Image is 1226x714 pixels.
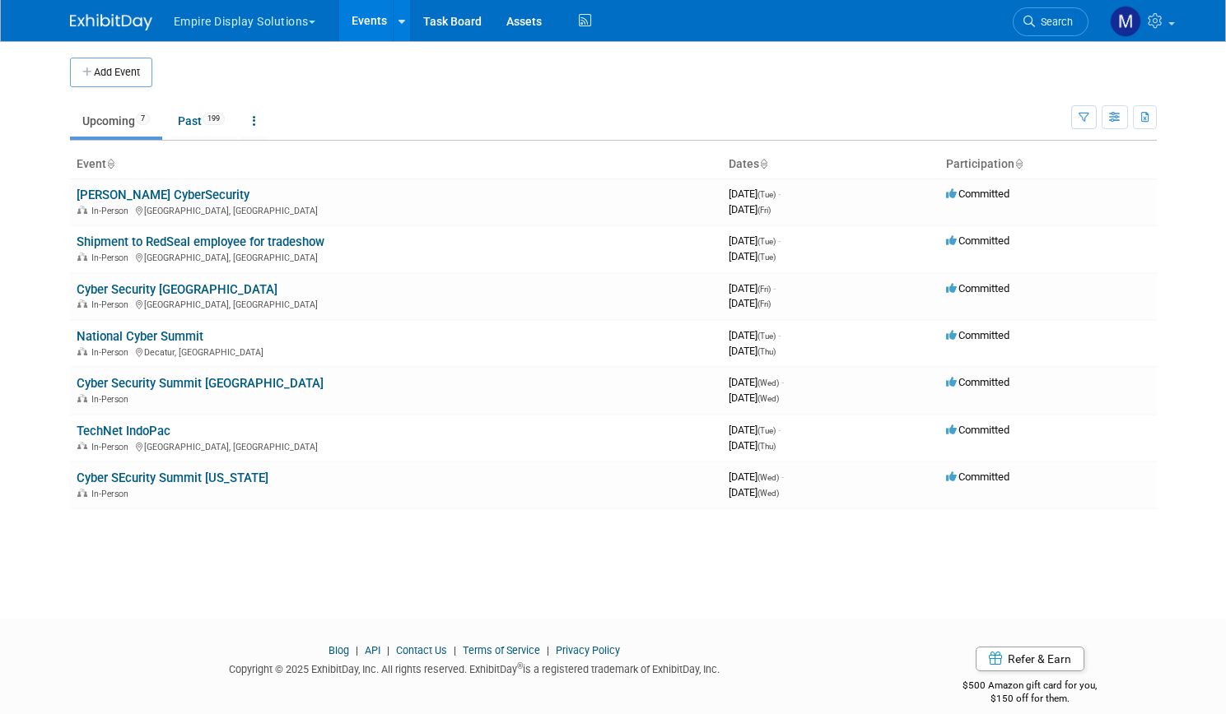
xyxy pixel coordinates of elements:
span: Committed [946,424,1009,436]
span: - [778,188,781,200]
div: [GEOGRAPHIC_DATA], [GEOGRAPHIC_DATA] [77,439,716,452]
span: [DATE] [729,471,784,483]
span: (Tue) [758,253,776,262]
a: Search [1013,7,1088,36]
a: Refer & Earn [976,647,1084,671]
span: [DATE] [729,345,776,357]
span: - [781,376,784,388]
div: $150 off for them. [903,692,1157,706]
a: Shipment to RedSeal employee for tradeshow [77,234,324,249]
a: Privacy Policy [556,644,620,656]
span: 199 [203,113,225,125]
button: Add Event [70,58,152,87]
img: ExhibitDay [70,14,152,30]
img: In-Person Event [77,442,87,450]
span: - [778,329,781,341]
div: $500 Amazon gift card for you, [903,668,1157,706]
span: In-Person [91,299,133,310]
span: Committed [946,471,1009,483]
span: [DATE] [729,234,781,247]
a: Sort by Participation Type [1014,157,1023,170]
span: In-Person [91,442,133,452]
a: Terms of Service [463,644,540,656]
div: Decatur, [GEOGRAPHIC_DATA] [77,345,716,358]
img: In-Person Event [77,299,87,308]
span: | [543,644,553,656]
th: Participation [939,151,1157,178]
div: [GEOGRAPHIC_DATA], [GEOGRAPHIC_DATA] [77,297,716,310]
div: Copyright © 2025 ExhibitDay, Inc. All rights reserved. ExhibitDay is a registered trademark of Ex... [70,658,879,677]
a: Cyber Security [GEOGRAPHIC_DATA] [77,282,277,297]
img: In-Person Event [77,347,87,355]
span: [DATE] [729,282,776,294]
span: (Tue) [758,426,776,435]
span: Committed [946,234,1009,247]
th: Dates [722,151,939,178]
span: (Wed) [758,473,779,482]
span: [DATE] [729,424,781,436]
a: National Cyber Summit [77,329,203,344]
span: (Thu) [758,442,776,451]
a: Blog [329,644,349,656]
span: | [383,644,394,656]
span: [DATE] [729,188,781,200]
span: - [778,424,781,436]
span: [DATE] [729,486,779,498]
span: [DATE] [729,250,776,262]
span: Committed [946,282,1009,294]
img: In-Person Event [77,206,87,214]
img: In-Person Event [77,253,87,261]
span: In-Person [91,394,133,405]
span: (Tue) [758,331,776,341]
span: | [450,644,460,656]
a: TechNet IndoPac [77,424,170,438]
span: Search [1035,16,1073,28]
a: API [365,644,380,656]
span: (Tue) [758,190,776,199]
img: In-Person Event [77,394,87,402]
span: (Wed) [758,394,779,403]
span: [DATE] [729,439,776,452]
a: Contact Us [396,644,447,656]
span: In-Person [91,347,133,358]
span: [DATE] [729,297,771,309]
a: Upcoming7 [70,105,162,137]
span: [DATE] [729,376,784,388]
span: In-Person [91,253,133,263]
span: - [773,282,776,294]
span: - [781,471,784,483]
a: Past199 [165,105,237,137]
span: (Wed) [758,378,779,387]
span: [DATE] [729,329,781,341]
span: (Fri) [758,206,771,215]
div: [GEOGRAPHIC_DATA], [GEOGRAPHIC_DATA] [77,250,716,263]
a: Sort by Start Date [759,157,767,170]
a: Cyber Security Summit [GEOGRAPHIC_DATA] [77,376,324,391]
span: - [778,234,781,247]
span: Committed [946,376,1009,388]
span: (Fri) [758,299,771,308]
span: In-Person [91,489,133,499]
a: Sort by Event Name [106,157,114,170]
span: Committed [946,329,1009,341]
img: In-Person Event [77,489,87,497]
span: (Fri) [758,285,771,294]
span: [DATE] [729,203,771,216]
span: [DATE] [729,392,779,404]
span: (Thu) [758,347,776,356]
span: | [352,644,362,656]
span: (Wed) [758,489,779,498]
span: In-Person [91,206,133,216]
div: [GEOGRAPHIC_DATA], [GEOGRAPHIC_DATA] [77,203,716,216]
span: Committed [946,188,1009,200]
sup: ® [517,661,523,670]
th: Event [70,151,722,178]
span: 7 [136,113,150,125]
a: [PERSON_NAME] CyberSecurity [77,188,249,202]
img: Matt h [1110,6,1141,37]
span: (Tue) [758,237,776,246]
a: Cyber SEcurity Summit [US_STATE] [77,471,268,485]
